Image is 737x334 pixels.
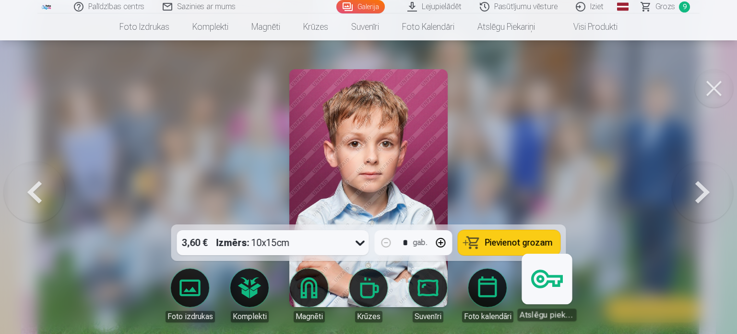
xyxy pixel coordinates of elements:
a: Krūzes [342,269,395,322]
a: Atslēgu piekariņi [517,262,576,321]
strong: Izmērs : [216,236,250,249]
div: Krūzes [355,311,382,322]
a: Komplekti [223,269,276,322]
a: Suvenīri [401,269,455,322]
a: Magnēti [282,269,336,322]
div: 10x15cm [216,230,290,255]
div: Foto kalendāri [462,311,513,322]
a: Atslēgu piekariņi [466,13,547,40]
span: Pievienot grozam [485,238,553,247]
div: 3,60 € [177,230,213,255]
a: Komplekti [181,13,240,40]
a: Suvenīri [340,13,391,40]
span: 9 [679,1,690,12]
a: Visi produkti [547,13,629,40]
a: Foto izdrukas [163,269,217,322]
button: Pievienot grozam [458,230,560,255]
div: Magnēti [294,311,325,322]
div: Suvenīri [413,311,443,322]
a: Magnēti [240,13,292,40]
span: Grozs [655,1,675,12]
img: /fa1 [41,4,52,10]
a: Krūzes [292,13,340,40]
div: gab. [413,237,428,248]
div: Foto izdrukas [166,311,215,322]
a: Foto izdrukas [108,13,181,40]
div: Komplekti [231,311,269,322]
a: Foto kalendāri [461,269,514,322]
div: Atslēgu piekariņi [517,309,576,321]
a: Foto kalendāri [391,13,466,40]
